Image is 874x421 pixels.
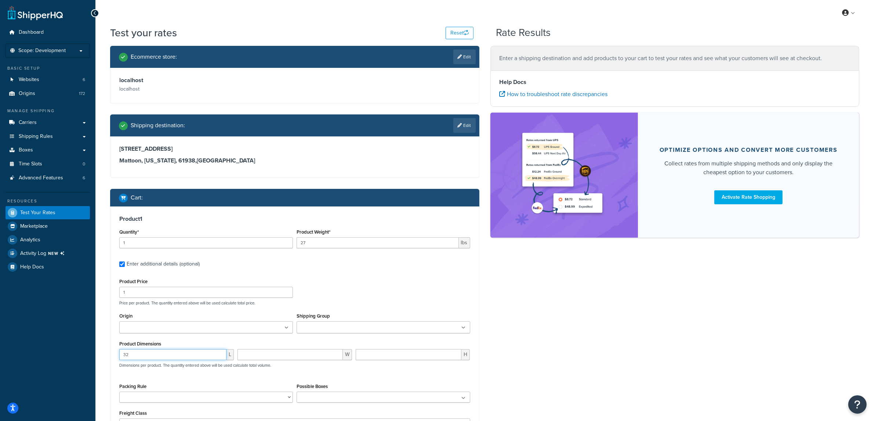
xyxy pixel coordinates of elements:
span: Advanced Features [19,175,63,181]
span: 6 [83,175,85,181]
label: Shipping Group [297,313,330,319]
a: Time Slots0 [6,157,90,171]
a: Help Docs [6,260,90,274]
a: Edit [453,118,476,133]
h2: Shipping destination : [131,122,185,129]
span: Dashboard [19,29,44,36]
li: Time Slots [6,157,90,171]
a: Advanced Features6 [6,171,90,185]
label: Product Dimensions [119,341,161,347]
span: 6 [83,77,85,83]
li: Advanced Features [6,171,90,185]
span: 172 [79,91,85,97]
span: Analytics [20,237,40,243]
h3: Product 1 [119,215,470,223]
span: Marketplace [20,223,48,230]
h3: [STREET_ADDRESS] [119,145,470,153]
a: Activate Rate Shopping [714,190,783,204]
span: H [461,349,470,360]
li: [object Object] [6,247,90,260]
span: Boxes [19,147,33,153]
p: Price per product. The quantity entered above will be used calculate total price. [117,300,472,305]
span: Time Slots [19,161,42,167]
span: lbs [459,237,470,248]
p: Dimensions per product. The quantity entered above will be used calculate total volume. [117,363,271,368]
a: Origins172 [6,87,90,100]
h2: Ecommerce store : [131,54,177,60]
p: Enter a shipping destination and add products to your cart to test your rates and see what your c... [500,53,851,63]
input: Enter additional details (optional) [119,261,125,267]
span: Test Your Rates [20,210,55,216]
div: Manage Shipping [6,108,90,114]
h2: Rate Results [496,27,551,39]
a: Dashboard [6,26,90,39]
li: Websites [6,73,90,87]
button: Open Resource Center [848,395,867,414]
label: Product Price [119,279,148,284]
a: Websites6 [6,73,90,87]
h1: Test your rates [110,26,177,40]
div: Resources [6,198,90,204]
h3: Mattoon, [US_STATE], 61938 , [GEOGRAPHIC_DATA] [119,157,470,164]
div: Enter additional details (optional) [127,259,200,269]
a: Analytics [6,233,90,246]
div: Optimize options and convert more customers [660,146,838,154]
h2: Cart : [131,194,143,201]
label: Possible Boxes [297,384,328,389]
button: Reset [446,27,474,39]
label: Origin [119,313,133,319]
div: Basic Setup [6,65,90,72]
a: Activity LogNEW [6,247,90,260]
h4: Help Docs [500,78,851,87]
input: 0.00 [297,237,459,248]
a: Carriers [6,116,90,129]
span: Activity Log [20,249,68,258]
span: W [343,349,352,360]
li: Origins [6,87,90,100]
input: 0 [119,237,293,248]
p: localhost [119,84,293,94]
span: Origins [19,91,35,97]
a: How to troubleshoot rate discrepancies [500,90,608,98]
div: Collect rates from multiple shipping methods and only display the cheapest option to your customers. [656,159,842,177]
a: Boxes [6,143,90,157]
span: Carriers [19,120,37,126]
label: Quantity* [119,229,139,235]
a: Shipping Rules [6,130,90,143]
label: Packing Rule [119,384,146,389]
span: 0 [83,161,85,167]
a: Test Your Rates [6,206,90,219]
h3: localhost [119,77,293,84]
span: NEW [48,250,68,256]
span: Websites [19,77,39,83]
a: Edit [453,50,476,64]
label: Freight Class [119,410,147,416]
img: feature-image-rateshop-7084cbbcb2e67ef1d54c2e976f0e592697130d5817b016cf7cc7e13314366067.png [518,124,610,227]
span: Help Docs [20,264,44,270]
span: Scope: Development [18,48,66,54]
span: L [226,349,234,360]
a: Marketplace [6,220,90,233]
span: Shipping Rules [19,133,53,140]
label: Product Weight* [297,229,330,235]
